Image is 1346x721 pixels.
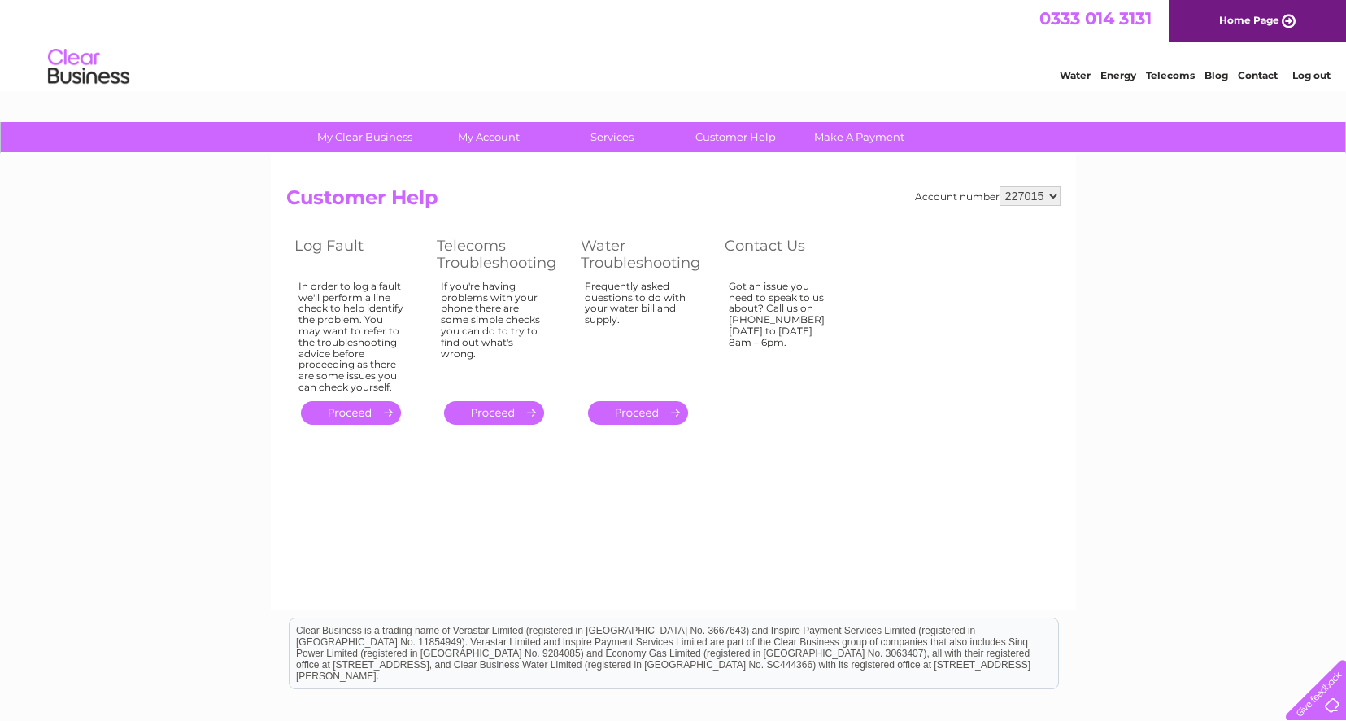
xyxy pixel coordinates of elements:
a: . [301,401,401,425]
a: Telecoms [1146,69,1195,81]
a: Contact [1238,69,1278,81]
a: . [444,401,544,425]
a: 0333 014 3131 [1039,8,1152,28]
a: Log out [1292,69,1331,81]
a: Services [545,122,679,152]
div: Account number [915,186,1061,206]
th: Contact Us [717,233,859,276]
div: If you're having problems with your phone there are some simple checks you can do to try to find ... [441,281,548,387]
th: Telecoms Troubleshooting [429,233,573,276]
th: Water Troubleshooting [573,233,717,276]
th: Log Fault [286,233,429,276]
a: Customer Help [669,122,803,152]
div: Got an issue you need to speak to us about? Call us on [PHONE_NUMBER] [DATE] to [DATE] 8am – 6pm. [729,281,834,387]
a: Blog [1204,69,1228,81]
a: My Clear Business [298,122,432,152]
div: Frequently asked questions to do with your water bill and supply. [585,281,692,387]
h2: Customer Help [286,186,1061,217]
div: Clear Business is a trading name of Verastar Limited (registered in [GEOGRAPHIC_DATA] No. 3667643... [290,9,1058,79]
a: Make A Payment [792,122,926,152]
a: My Account [421,122,555,152]
a: Energy [1100,69,1136,81]
img: logo.png [47,42,130,92]
a: . [588,401,688,425]
div: In order to log a fault we'll perform a line check to help identify the problem. You may want to ... [298,281,404,393]
a: Water [1060,69,1091,81]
